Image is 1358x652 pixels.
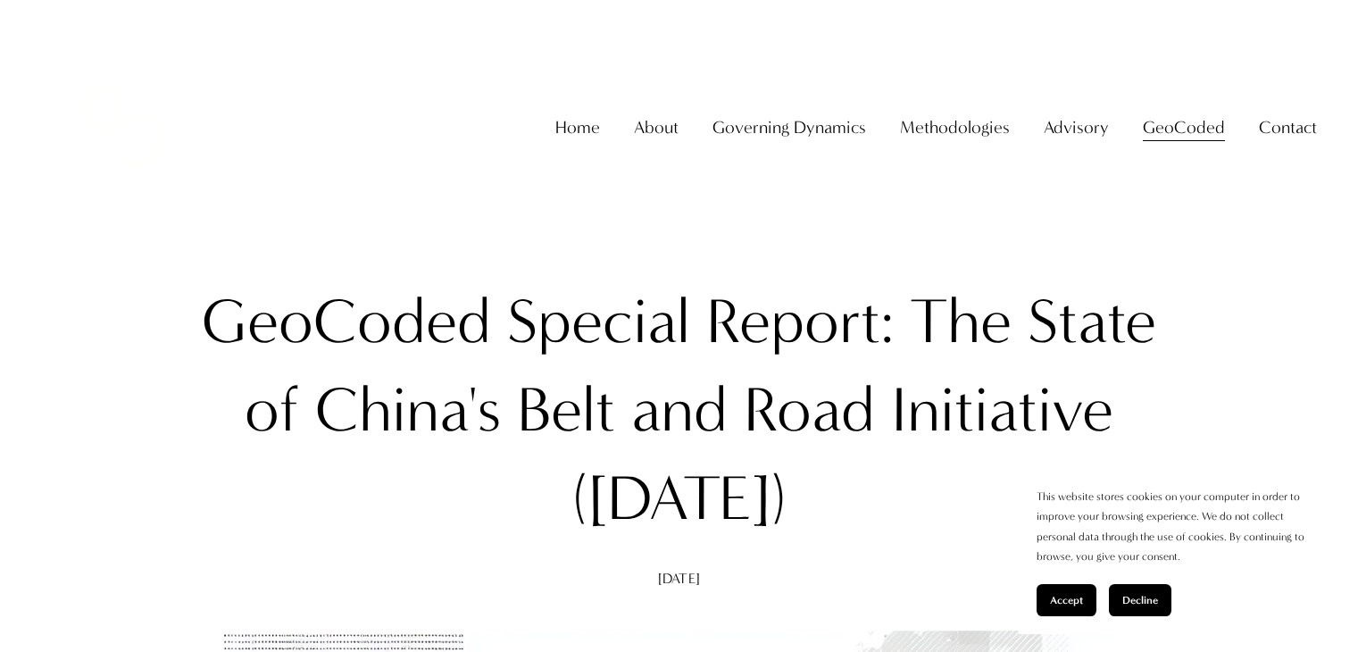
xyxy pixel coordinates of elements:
[1044,112,1109,143] span: Advisory
[712,110,866,145] a: folder dropdown
[1122,594,1158,606] span: Decline
[1259,112,1317,143] span: Contact
[1109,584,1171,616] button: Decline
[1037,584,1096,616] button: Accept
[900,110,1010,145] a: folder dropdown
[712,112,866,143] span: Governing Dynamics
[555,110,600,145] a: Home
[658,570,700,587] span: [DATE]
[1019,469,1340,634] section: Cookie banner
[1050,594,1083,606] span: Accept
[900,112,1010,143] span: Methodologies
[634,110,679,145] a: folder dropdown
[1143,112,1225,143] span: GeoCoded
[1143,110,1225,145] a: folder dropdown
[1037,487,1322,566] p: This website stores cookies on your computer in order to improve your browsing experience. We do ...
[1259,110,1317,145] a: folder dropdown
[1044,110,1109,145] a: folder dropdown
[41,45,205,209] img: Christopher Sanchez &amp; Co.
[175,278,1184,543] h1: GeoCoded Special Report: The State of China's Belt and Road Initiative ([DATE])
[634,112,679,143] span: About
